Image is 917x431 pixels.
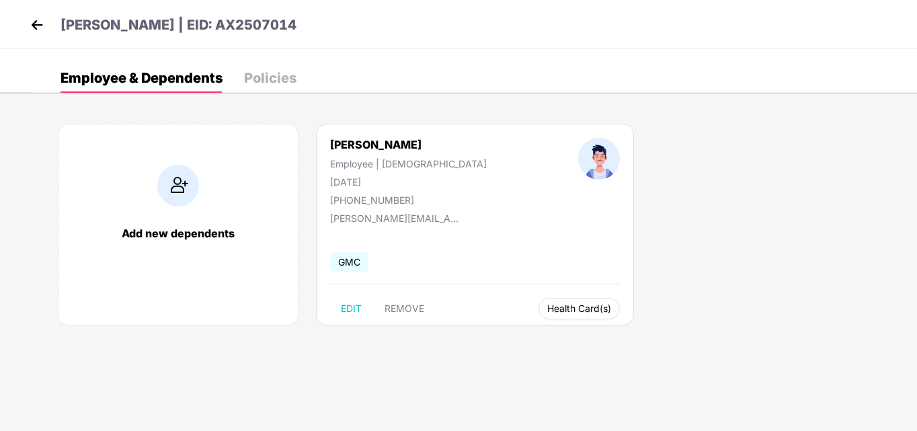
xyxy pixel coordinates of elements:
[341,303,362,314] span: EDIT
[385,303,424,314] span: REMOVE
[330,298,372,319] button: EDIT
[157,165,199,206] img: addIcon
[61,15,296,36] p: [PERSON_NAME] | EID: AX2507014
[547,305,611,312] span: Health Card(s)
[330,252,368,272] span: GMC
[61,71,223,85] div: Employee & Dependents
[330,138,487,151] div: [PERSON_NAME]
[539,298,620,319] button: Health Card(s)
[72,227,284,240] div: Add new dependents
[330,194,487,206] div: [PHONE_NUMBER]
[330,176,487,188] div: [DATE]
[330,212,465,224] div: [PERSON_NAME][EMAIL_ADDRESS][DOMAIN_NAME]
[374,298,435,319] button: REMOVE
[578,138,620,180] img: profileImage
[330,158,487,169] div: Employee | [DEMOGRAPHIC_DATA]
[27,15,47,35] img: back
[244,71,296,85] div: Policies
